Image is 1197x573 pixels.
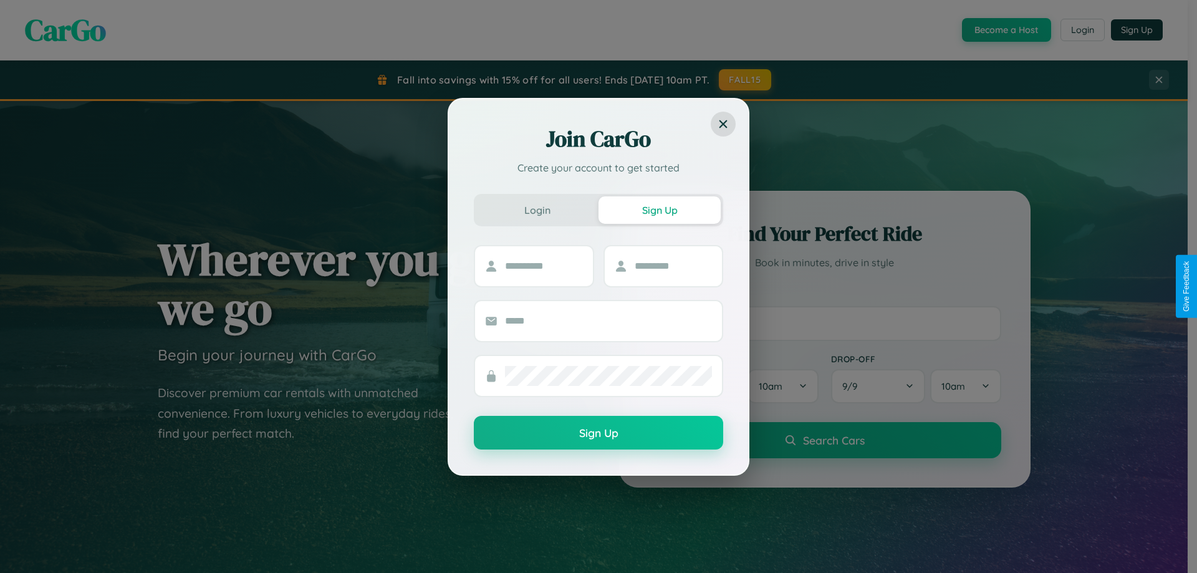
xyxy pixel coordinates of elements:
p: Create your account to get started [474,160,723,175]
div: Give Feedback [1182,261,1191,312]
h2: Join CarGo [474,124,723,154]
button: Sign Up [598,196,721,224]
button: Login [476,196,598,224]
button: Sign Up [474,416,723,450]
